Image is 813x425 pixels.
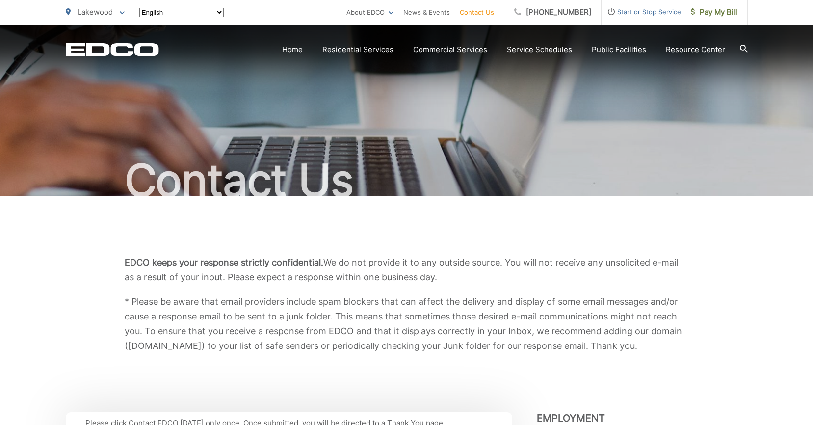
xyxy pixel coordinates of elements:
[125,257,323,267] b: EDCO keeps your response strictly confidential.
[537,412,748,424] h3: Employment
[403,6,450,18] a: News & Events
[66,156,748,205] h1: Contact Us
[282,44,303,55] a: Home
[66,43,159,56] a: EDCD logo. Return to the homepage.
[592,44,646,55] a: Public Facilities
[346,6,393,18] a: About EDCO
[139,8,224,17] select: Select a language
[691,6,737,18] span: Pay My Bill
[413,44,487,55] a: Commercial Services
[125,294,689,353] p: * Please be aware that email providers include spam blockers that can affect the delivery and dis...
[666,44,725,55] a: Resource Center
[78,7,113,17] span: Lakewood
[322,44,393,55] a: Residential Services
[125,255,689,285] p: We do not provide it to any outside source. You will not receive any unsolicited e-mail as a resu...
[507,44,572,55] a: Service Schedules
[460,6,494,18] a: Contact Us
